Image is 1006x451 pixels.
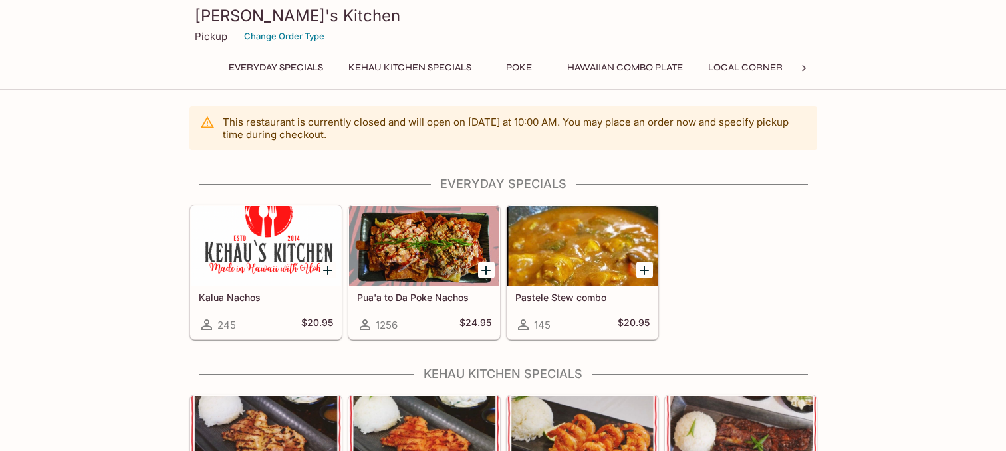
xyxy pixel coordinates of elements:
h4: Kehau Kitchen Specials [189,367,817,381]
h5: $20.95 [301,317,333,333]
button: Local Corner [701,58,790,77]
button: Add Pastele Stew combo [636,262,653,278]
h5: $24.95 [459,317,491,333]
button: Add Kalua Nachos [320,262,336,278]
button: Change Order Type [238,26,330,46]
a: Pastele Stew combo145$20.95 [507,205,658,339]
a: Kalua Nachos245$20.95 [190,205,342,339]
h3: [PERSON_NAME]'s Kitchen [195,5,812,26]
button: Hawaiian Combo Plate [560,58,690,77]
span: 1256 [376,319,398,331]
div: Kalua Nachos [191,206,341,286]
h4: Everyday Specials [189,177,817,191]
div: Pastele Stew combo [507,206,658,286]
button: Kehau Kitchen Specials [341,58,479,77]
div: Pua'a to Da Poke Nachos [349,206,499,286]
p: Pickup [195,30,227,43]
a: Pua'a to Da Poke Nachos1256$24.95 [348,205,500,339]
h5: $20.95 [618,317,650,333]
button: Add Pua'a to Da Poke Nachos [478,262,495,278]
h5: Pua'a to Da Poke Nachos [357,292,491,303]
h5: Kalua Nachos [199,292,333,303]
span: 145 [534,319,551,331]
span: 245 [217,319,236,331]
button: Poke [489,58,549,77]
h5: Pastele Stew combo [515,292,650,303]
p: This restaurant is currently closed and will open on [DATE] at 10:00 AM . You may place an order ... [223,116,807,141]
button: Everyday Specials [221,58,330,77]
